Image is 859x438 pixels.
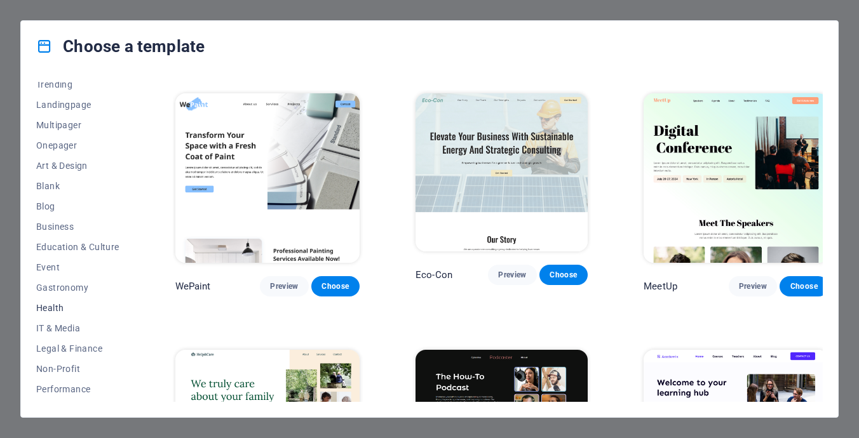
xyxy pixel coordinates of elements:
[175,93,360,263] img: WePaint
[311,276,360,296] button: Choose
[36,74,119,95] button: Trending
[36,298,119,318] button: Health
[36,95,119,115] button: Landingpage
[36,343,119,354] span: Legal & Finance
[36,262,119,272] span: Event
[36,181,119,191] span: Blank
[36,338,119,359] button: Legal & Finance
[36,36,205,56] h4: Choose a template
[36,257,119,277] button: Event
[36,176,119,196] button: Blank
[36,135,119,156] button: Onepager
[729,276,777,296] button: Preview
[739,281,767,291] span: Preview
[36,277,119,298] button: Gastronomy
[644,280,677,293] p: MeetUp
[36,359,119,379] button: Non-Profit
[36,384,119,394] span: Performance
[36,79,119,90] span: Trending
[539,265,588,285] button: Choose
[498,270,526,280] span: Preview
[36,120,119,130] span: Multipager
[36,323,119,333] span: IT & Media
[780,276,828,296] button: Choose
[321,281,349,291] span: Choose
[36,156,119,176] button: Art & Design
[36,115,119,135] button: Multipager
[36,282,119,293] span: Gastronomy
[36,196,119,216] button: Blog
[36,140,119,150] span: Onepager
[488,265,536,285] button: Preview
[36,100,119,110] span: Landingpage
[36,303,119,313] span: Health
[36,364,119,374] span: Non-Profit
[36,379,119,399] button: Performance
[36,399,119,420] button: Portfolio
[270,281,298,291] span: Preview
[36,216,119,237] button: Business
[644,93,828,263] img: MeetUp
[175,280,211,293] p: WePaint
[36,222,119,232] span: Business
[36,237,119,257] button: Education & Culture
[260,276,308,296] button: Preview
[36,201,119,211] span: Blog
[36,242,119,252] span: Education & Culture
[36,318,119,338] button: IT & Media
[550,270,578,280] span: Choose
[790,281,818,291] span: Choose
[416,269,452,281] p: Eco-Con
[36,161,119,171] span: Art & Design
[416,93,588,252] img: Eco-Con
